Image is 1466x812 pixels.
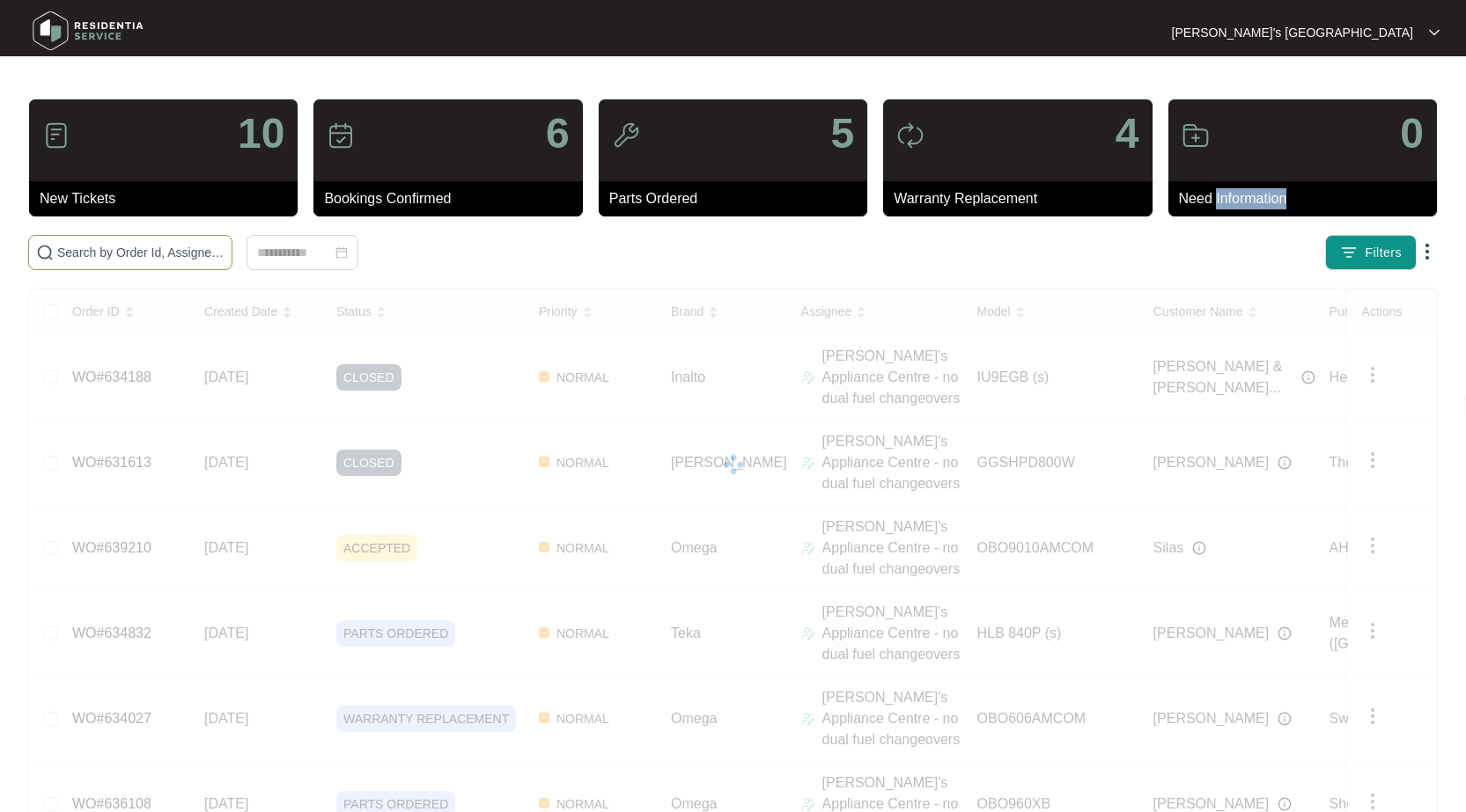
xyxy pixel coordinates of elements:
[1365,244,1402,262] span: Filters
[1400,113,1424,155] p: 0
[57,243,225,262] input: Search by Order Id, Assignee Name, Customer Name, Brand and Model
[26,4,150,57] img: residentia service logo
[830,113,854,155] p: 5
[1325,235,1417,270] button: filter iconFilters
[238,113,284,155] p: 10
[896,121,925,150] img: icon
[324,188,582,209] p: Bookings Confirmed
[609,188,867,209] p: Parts Ordered
[1417,241,1438,262] img: dropdown arrow
[327,121,355,150] img: icon
[36,244,54,261] img: search-icon
[40,188,298,209] p: New Tickets
[894,188,1152,209] p: Warranty Replacement
[1116,113,1139,155] p: 4
[612,121,640,150] img: icon
[1179,188,1437,209] p: Need Information
[1182,121,1210,150] img: icon
[546,113,570,155] p: 6
[1340,244,1358,261] img: filter icon
[42,121,70,150] img: icon
[1429,28,1440,37] img: dropdown arrow
[1172,24,1413,41] p: [PERSON_NAME]'s [GEOGRAPHIC_DATA]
